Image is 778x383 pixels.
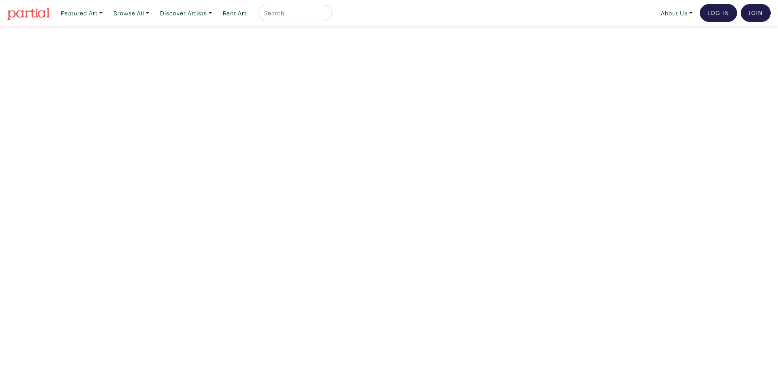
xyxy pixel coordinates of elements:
a: Log In [700,4,737,22]
a: Discover Artists [156,5,216,21]
a: Join [741,4,771,22]
a: About Us [657,5,696,21]
a: Rent Art [219,5,250,21]
a: Featured Art [57,5,106,21]
a: Browse All [110,5,153,21]
input: Search [263,8,324,18]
